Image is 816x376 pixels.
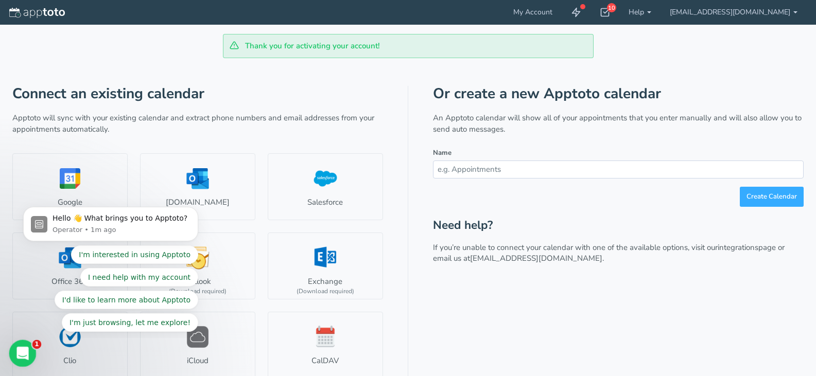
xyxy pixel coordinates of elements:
[433,160,804,178] input: e.g. Appointments
[32,340,42,349] span: 1
[9,8,65,18] img: logo-apptoto--white.svg
[297,287,354,296] div: (Download required)
[12,153,128,220] a: Google
[223,34,594,58] div: Thank you for activating your account!
[268,232,383,299] a: Exchange
[433,148,452,158] label: Name
[607,3,616,12] div: 10
[433,113,804,135] p: An Apptoto calendar will show all of your appointments that you enter manually and will also allo...
[470,253,604,263] a: [EMAIL_ADDRESS][DOMAIN_NAME].
[140,153,255,220] a: [DOMAIN_NAME]
[8,198,214,338] iframe: Intercom notifications message
[433,242,804,264] p: If you’re unable to connect your calendar with one of the available options, visit our page or em...
[9,340,37,367] iframe: Intercom live chat
[12,113,383,135] p: Apptoto will sync with your existing calendar and extract phone numbers and email addresses from ...
[12,86,383,102] h1: Connect an existing calendar
[268,153,383,220] a: Salesforce
[433,86,804,102] h1: Or create a new Apptoto calendar
[433,219,804,232] h2: Need help?
[718,242,758,253] a: integrations
[740,187,804,207] button: Create Calendar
